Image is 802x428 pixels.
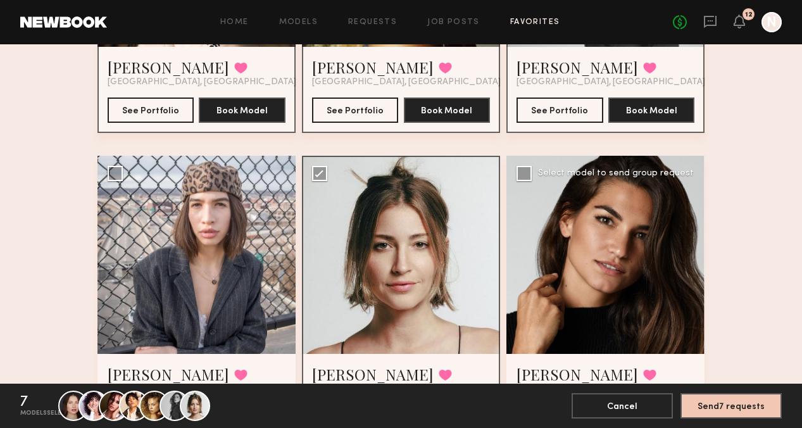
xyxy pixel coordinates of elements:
[20,394,28,410] div: 7
[312,364,434,384] a: [PERSON_NAME]
[108,77,296,87] span: [GEOGRAPHIC_DATA], [GEOGRAPHIC_DATA]
[517,364,638,384] a: [PERSON_NAME]
[108,57,229,77] a: [PERSON_NAME]
[517,98,603,123] button: See Portfolio
[517,77,705,87] span: [GEOGRAPHIC_DATA], [GEOGRAPHIC_DATA]
[745,11,753,18] div: 12
[108,98,194,123] button: See Portfolio
[312,57,434,77] a: [PERSON_NAME]
[680,393,782,419] button: Send7 requests
[220,18,249,27] a: Home
[199,98,285,123] button: Book Model
[608,104,695,115] a: Book Model
[312,77,501,87] span: [GEOGRAPHIC_DATA], [GEOGRAPHIC_DATA]
[517,57,638,77] a: [PERSON_NAME]
[199,104,285,115] a: Book Model
[510,18,560,27] a: Favorites
[538,169,694,178] div: Select model to send group request
[20,410,78,417] div: models selected
[404,98,491,123] button: Book Model
[427,18,480,27] a: Job Posts
[108,364,229,384] a: [PERSON_NAME]
[348,18,397,27] a: Requests
[572,393,673,419] button: Cancel
[761,12,782,32] a: N
[608,98,695,123] button: Book Model
[279,18,318,27] a: Models
[404,104,491,115] a: Book Model
[312,98,399,123] button: See Portfolio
